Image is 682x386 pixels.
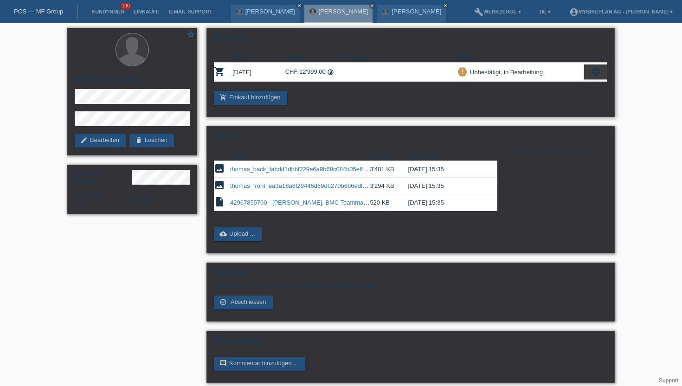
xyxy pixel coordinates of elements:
a: buildWerkzeuge ▾ [470,9,526,14]
a: editBearbeiten [75,134,126,148]
span: 100 [121,2,132,10]
a: close [296,2,302,9]
span: Nationalität [75,193,100,199]
a: check_circle_outline Abschliessen [214,296,273,309]
i: build [474,7,483,17]
th: Datum/Zeit [408,150,484,161]
a: add_shopping_cartEinkauf hinzufügen [214,91,287,105]
i: POSP00026722 [214,66,225,77]
a: thomas_front_ea3a18a6f29446d69db270b6b6edf09c.jpeg [230,182,386,189]
i: close [443,3,448,8]
td: 520 KB [370,194,408,211]
i: add_shopping_cart [219,94,227,101]
a: close [442,2,449,9]
i: close [297,3,302,8]
td: 3'481 KB [370,161,408,178]
th: Datei [230,150,370,161]
a: thomas_back_fabdd1dbbf229e6a9b68c084b05eff80.jpeg [230,166,383,173]
a: [PERSON_NAME] [319,8,368,15]
i: account_circle [569,7,579,17]
h2: Dateien [214,131,607,145]
th: Grösse [370,150,408,161]
i: image [214,163,225,174]
td: [DATE] 15:35 [408,161,484,178]
span: Deutsch [132,199,154,206]
span: Geschlecht [75,171,100,176]
a: commentKommentar hinzufügen ... [214,357,305,371]
td: 3'294 KB [370,178,408,194]
div: Keine Dokumente notwendig [509,145,607,153]
a: E-Mail Support [164,9,217,14]
a: account_circleMybikeplan AG - [PERSON_NAME] ▾ [565,9,677,14]
a: star_border [187,30,195,40]
h2: Kommentare [214,336,607,350]
a: 42967855700 - [PERSON_NAME], BMC Teammachine SLR 01 TWO.pdf [230,199,425,206]
i: priority_high [459,68,466,75]
td: CHF 12'999.00 [285,63,338,82]
span: Abschliessen [231,298,266,305]
td: [DATE] 15:35 [408,178,484,194]
p: Der Einkauf ist noch offen und muss abgeschlossen werden. [214,282,607,289]
td: [DATE] [232,63,285,82]
i: settings [591,66,601,77]
div: Männlich [75,170,132,184]
i: star_border [187,30,195,39]
a: cloud_uploadUpload ... [214,227,262,241]
a: DE ▾ [535,9,555,14]
th: Kommentar [338,51,457,63]
i: info_outline [509,145,516,153]
a: deleteLöschen [129,134,174,148]
a: close [369,2,375,9]
td: [DATE] 15:35 [408,194,484,211]
th: Datum [232,51,285,63]
h2: Workflow [214,268,607,282]
a: POS — MF Group [14,8,63,15]
div: Unbestätigt, in Bearbeitung [467,67,543,77]
i: comment [219,360,227,367]
span: Schweiz [75,199,84,206]
i: cloud_upload [219,230,227,238]
i: insert_drive_file [214,196,225,207]
h2: [PERSON_NAME] [75,75,190,89]
i: delete [135,136,142,144]
th: Betrag [285,51,338,63]
i: close [370,3,374,8]
i: 36 Raten [327,69,334,76]
a: Kund*innen [87,9,129,14]
a: Einkäufe [129,9,164,14]
i: image [214,180,225,191]
span: Sprache [132,193,151,199]
a: [PERSON_NAME] [245,8,295,15]
a: [PERSON_NAME] [392,8,441,15]
i: edit [80,136,88,144]
h2: Einkäufe [214,33,607,47]
a: Support [659,377,678,384]
th: Status [457,51,584,63]
i: check_circle_outline [219,298,227,306]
